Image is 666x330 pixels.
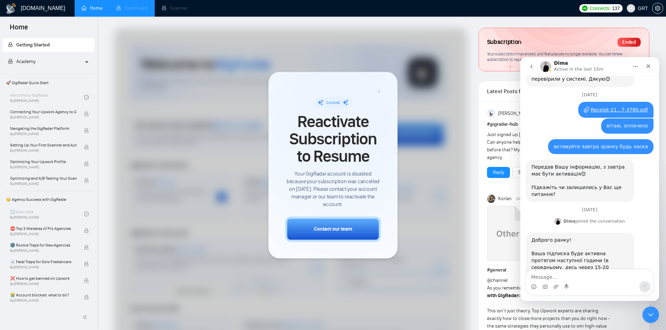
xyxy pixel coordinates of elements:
[487,87,537,96] span: Latest Posts from the GigRadar Community
[10,275,77,282] span: ❌ How to get banned on Upwork
[285,170,381,208] span: Your GigRadar account is disabled because your subscription was cancelled on [DATE]. Please conta...
[84,245,89,250] span: lock
[84,178,89,183] span: lock
[487,266,641,274] h1: # general
[10,132,77,136] span: By [PERSON_NAME]
[512,167,555,178] button: See the details
[11,180,108,241] div: Доброго ранку! Ваша підписка буде активна протягом наступної години (в середньому, десь через 15-...
[4,22,34,37] span: Home
[487,131,610,161] div: Just signed up [DATE], my onboarding call is not till [DATE]. Can anyone help me to get started t...
[22,227,27,232] button: Gif picker
[10,149,77,153] span: By [PERSON_NAME]
[82,5,102,11] a: homeHome
[44,227,50,232] button: Start recording
[6,176,114,245] div: Доброго ранку!Ваша підписка буде активна протягом наступної години (в середньому, десь через 15-2...
[10,165,77,169] span: By [PERSON_NAME]
[3,193,94,206] span: 👑 Agency Success with GigRadar
[10,115,77,119] span: By [PERSON_NAME]
[10,242,77,249] span: 🌚 Rookie Traps for New Agencies
[314,225,352,233] div: Contact our team
[487,277,507,283] span: @channel
[10,249,77,253] span: By [PERSON_NAME]
[11,227,16,232] button: Emoji picker
[487,195,495,203] img: Korlan
[487,109,495,118] img: Anisuzzaman Khan
[285,216,381,242] button: Contact our team
[84,161,89,166] span: lock
[516,196,526,202] span: [DATE]
[84,128,89,133] span: lock
[10,108,77,115] span: Connecting Your Upwork Agency to GigRadar
[8,42,13,47] span: lock
[590,5,610,12] span: Connects:
[652,6,663,11] a: setting
[10,282,77,286] span: By [PERSON_NAME]
[10,265,77,269] span: By [PERSON_NAME]
[3,76,94,90] span: 🚀 GigRadar Quick Start
[84,212,89,216] span: check-circle
[8,59,35,64] span: Academy
[326,100,340,105] span: Locked
[285,113,381,165] span: Reactivate Subscription to Resume
[84,95,89,100] span: check-circle
[16,59,35,64] span: Academy
[119,224,130,235] button: Send a message…
[10,292,77,298] span: 😭 Account blocked: what to do?
[629,6,633,11] span: user
[10,158,77,165] span: Optimizing Your Upwork Profile
[487,121,641,128] h1: # gigradar-hub
[487,285,602,298] strong: Upwork Success with GigRadar
[10,125,77,132] span: Navigating the GigRadar Platform
[487,206,529,264] a: Upwork Success with GigRadar.mp4
[642,306,659,323] iframe: Intercom live chat
[16,42,50,48] span: Getting Started
[84,278,89,283] span: lock
[84,295,89,300] span: lock
[6,176,133,257] div: Dima says…
[10,232,77,236] span: By [PERSON_NAME]
[84,261,89,266] span: lock
[498,110,532,117] span: [PERSON_NAME]
[2,38,94,52] li: Getting Started
[612,5,620,12] span: 137
[487,167,510,178] button: Reply
[518,169,549,176] a: See the details
[487,36,521,48] span: Subscription
[498,195,512,203] span: Korlan
[582,6,588,11] img: upwork-logo.png
[493,169,504,176] a: Reply
[617,38,641,47] div: Ended
[84,228,89,233] span: lock
[84,145,89,150] span: lock
[10,175,77,182] span: Optimizing and A/B Testing Your Scanner for Better Results
[83,314,89,321] span: double-left
[10,142,77,149] span: Setting Up Your First Scanner and Auto-Bidder
[10,258,77,265] span: ☠️ Fatal Traps for Solo Freelancers
[6,212,133,224] textarea: Message…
